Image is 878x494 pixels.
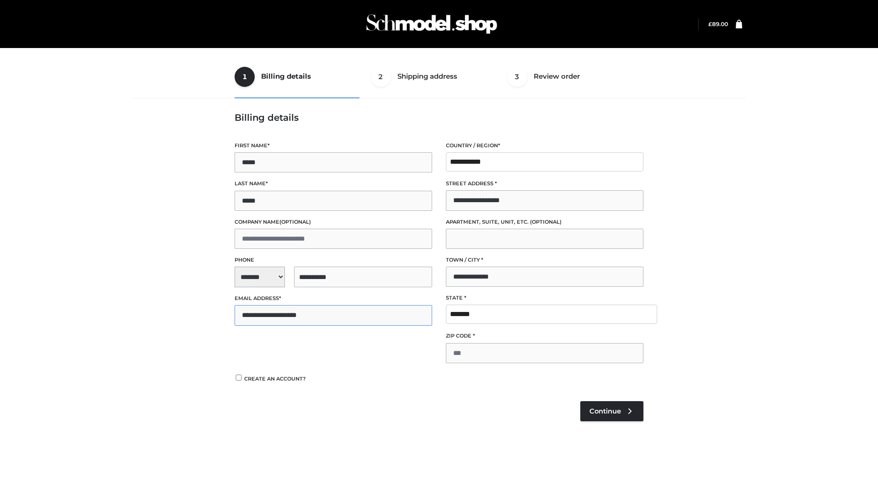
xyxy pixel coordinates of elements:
label: Email address [235,294,432,303]
span: (optional) [279,219,311,225]
span: £ [708,21,712,27]
label: Street address [446,179,643,188]
bdi: 89.00 [708,21,728,27]
label: Phone [235,256,432,264]
label: Last name [235,179,432,188]
span: (optional) [530,219,562,225]
label: Company name [235,218,432,226]
label: Country / Region [446,141,643,150]
span: Create an account? [244,376,306,382]
h3: Billing details [235,112,643,123]
label: ZIP Code [446,332,643,340]
span: Continue [589,407,621,415]
a: £89.00 [708,21,728,27]
img: Schmodel Admin 964 [363,6,500,42]
label: State [446,294,643,302]
label: Town / City [446,256,643,264]
input: Create an account? [235,375,243,381]
a: Continue [580,401,643,421]
label: First name [235,141,432,150]
label: Apartment, suite, unit, etc. [446,218,643,226]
